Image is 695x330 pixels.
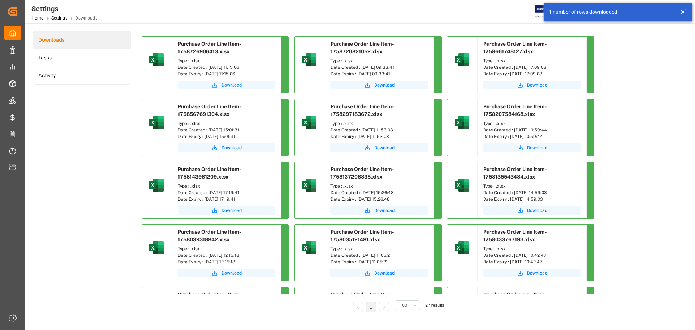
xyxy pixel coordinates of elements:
span: 100 [400,302,407,309]
div: Date Expiry : [DATE] 11:15:06 [178,71,275,77]
div: Date Expiry : [DATE] 11:05:21 [330,259,428,265]
div: Date Expiry : [DATE] 14:59:03 [483,196,581,202]
div: Date Created : [DATE] 12:15:18 [178,252,275,259]
li: Previous Page [353,302,363,312]
button: Download [483,206,581,215]
span: Download [527,82,547,88]
div: Date Expiry : [DATE] 17:19:41 [178,196,275,202]
div: Date Created : [DATE] 17:19:41 [178,189,275,196]
div: Type : .xlsx [330,246,428,252]
img: microsoft-excel-2019--v1.png [300,51,318,68]
div: Date Created : [DATE] 17:09:08 [483,64,581,71]
a: Downloads [33,31,131,49]
a: Settings [51,16,67,21]
button: Download [330,269,428,277]
a: Download [483,81,581,89]
div: Date Created : [DATE] 11:15:06 [178,64,275,71]
button: open menu [395,300,420,310]
div: Date Expiry : [DATE] 12:15:18 [178,259,275,265]
span: Purchase Order Line Item-1758143981209.xlsx [178,166,241,180]
span: Purchase Order Line Item-1758720821052.xlsx [330,41,394,54]
div: Type : .xlsx [330,58,428,64]
img: microsoft-excel-2019--v1.png [148,51,165,68]
span: Download [374,207,395,214]
span: Purchase Order Line Item-1757963334414.xlsx [483,292,547,305]
div: Type : .xlsx [330,183,428,189]
div: Type : .xlsx [178,183,275,189]
a: Tasks [33,49,131,67]
span: Purchase Order Line Item-1758033767193.xlsx [483,229,547,242]
div: Date Expiry : [DATE] 15:01:31 [178,133,275,140]
span: Download [222,207,242,214]
button: Download [483,269,581,277]
img: microsoft-excel-2019--v1.png [453,114,471,131]
span: Purchase Order Line Item-1758137208835.xlsx [330,166,394,180]
img: microsoft-excel-2019--v1.png [148,114,165,131]
div: Date Created : [DATE] 11:53:03 [330,127,428,133]
span: Purchase Order Line Item-1758135543484.xlsx [483,166,547,180]
a: 1 [370,305,372,310]
div: Date Created : [DATE] 10:59:44 [483,127,581,133]
button: Download [483,143,581,152]
a: Home [31,16,43,21]
li: 1 [366,302,376,312]
div: Settings [31,3,97,14]
span: Download [374,145,395,151]
div: Type : .xlsx [483,246,581,252]
div: Type : .xlsx [483,58,581,64]
div: Date Created : [DATE] 11:05:21 [330,252,428,259]
span: Download [527,270,547,276]
div: Date Created : [DATE] 15:26:48 [330,189,428,196]
span: Download [222,82,242,88]
span: Purchase Order Line Item-1758567691304.xlsx [178,104,241,117]
span: Download [527,145,547,151]
img: microsoft-excel-2019--v1.png [300,176,318,194]
img: microsoft-excel-2019--v1.png [148,239,165,256]
div: Date Expiry : [DATE] 17:09:08 [483,71,581,77]
span: Download [374,82,395,88]
div: Date Created : [DATE] 14:59:03 [483,189,581,196]
div: Date Created : [DATE] 09:33:41 [330,64,428,71]
span: Download [222,270,242,276]
span: Download [374,270,395,276]
span: Download [527,207,547,214]
span: 27 results [425,303,444,308]
div: Type : .xlsx [178,120,275,127]
a: Download [178,206,275,215]
li: Next Page [379,302,389,312]
button: Download [330,81,428,89]
div: Date Expiry : [DATE] 15:26:48 [330,196,428,202]
button: Download [178,269,275,277]
span: Purchase Order Line Item-1758039318842.xlsx [178,229,241,242]
button: Download [178,143,275,152]
span: Purchase Order Line Item-1758297183672.xlsx [330,104,394,117]
div: Type : .xlsx [483,183,581,189]
div: Type : .xlsx [483,120,581,127]
span: Purchase Order Line Item-1758661748127.xlsx [483,41,547,54]
span: Purchase Order Line Item-1758035121481.xlsx [330,229,394,242]
span: Purchase Order Line Item-1758726906413.xlsx [178,41,241,54]
span: Download [222,145,242,151]
img: Exertis%20JAM%20-%20Email%20Logo.jpg_1722504956.jpg [535,5,560,18]
a: Download [330,206,428,215]
img: microsoft-excel-2019--v1.png [148,176,165,194]
div: Date Expiry : [DATE] 10:42:47 [483,259,581,265]
button: Download [178,81,275,89]
a: Download [330,143,428,152]
span: Purchase Order Line Item-1758030802705.xlsx [178,292,241,305]
img: microsoft-excel-2019--v1.png [453,176,471,194]
div: Date Expiry : [DATE] 11:53:03 [330,133,428,140]
img: microsoft-excel-2019--v1.png [300,114,318,131]
img: microsoft-excel-2019--v1.png [453,239,471,256]
div: 1 number of rows downloaded [549,8,673,16]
